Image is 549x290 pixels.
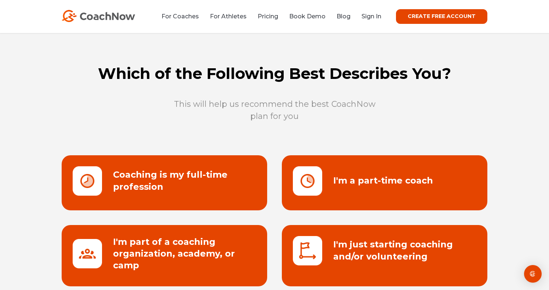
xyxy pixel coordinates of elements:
[289,13,326,20] a: Book Demo
[396,9,487,24] a: CREATE FREE ACCOUNT
[172,98,377,122] p: This will help us recommend the best CoachNow plan for you
[161,13,199,20] a: For Coaches
[337,13,350,20] a: Blog
[524,265,542,283] div: Open Intercom Messenger
[54,64,495,83] h1: Which of the Following Best Describes You?
[258,13,278,20] a: Pricing
[62,10,135,22] img: CoachNow Logo
[361,13,381,20] a: Sign In
[210,13,247,20] a: For Athletes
